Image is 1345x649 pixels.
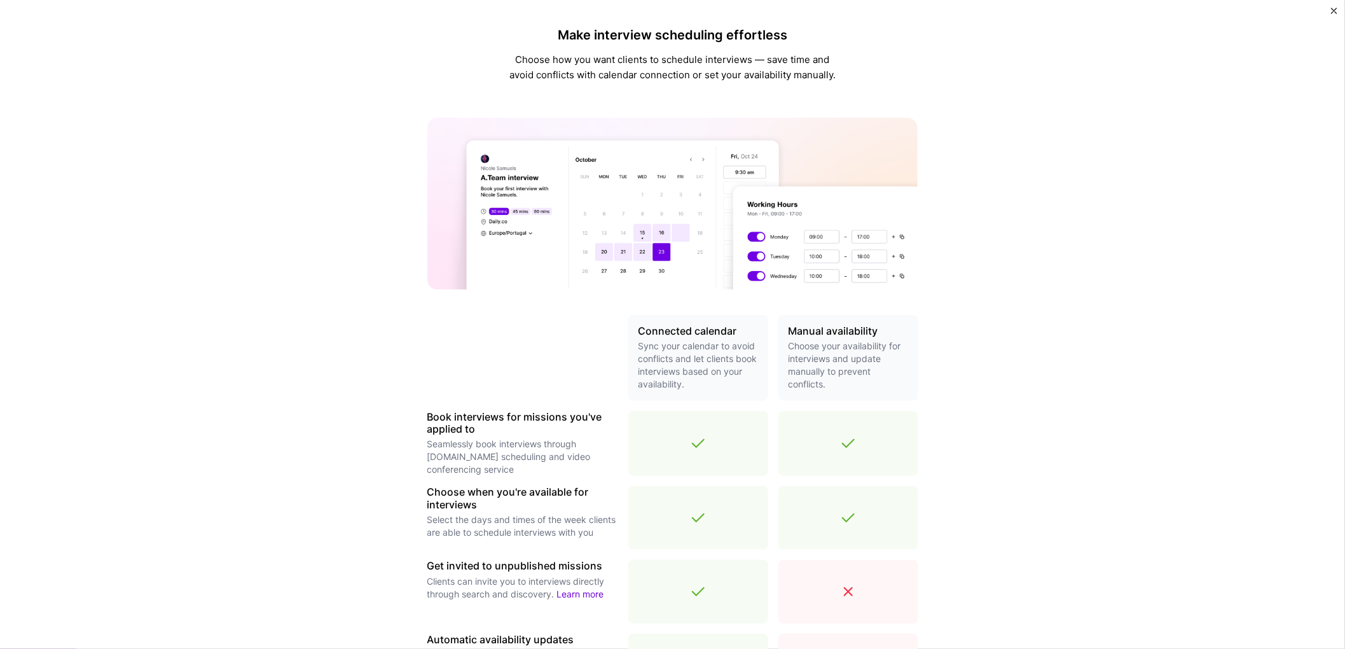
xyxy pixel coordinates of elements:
[427,575,618,601] p: Clients can invite you to interviews directly through search and discovery.
[427,438,618,476] p: Seamlessly book interviews through [DOMAIN_NAME] scheduling and video conferencing service
[789,340,908,391] p: Choose your availability for interviews and update manually to prevent conflicts.
[427,634,618,646] h3: Automatic availability updates
[507,27,838,43] h4: Make interview scheduling effortless
[427,411,618,435] h3: Book interviews for missions you've applied to
[638,340,758,391] p: Sync your calendar to avoid conflicts and let clients book interviews based on your availability.
[1331,8,1337,21] button: Close
[789,325,908,337] h3: Manual availability
[427,513,618,539] p: Select the days and times of the week clients are able to schedule interviews with you
[507,52,838,83] p: Choose how you want clients to schedule interviews — save time and avoid conflicts with calendar ...
[638,325,758,337] h3: Connected calendar
[427,560,618,572] h3: Get invited to unpublished missions
[427,486,618,510] h3: Choose when you're available for interviews
[427,118,918,290] img: A.Team calendar banner
[557,589,604,599] a: Learn more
